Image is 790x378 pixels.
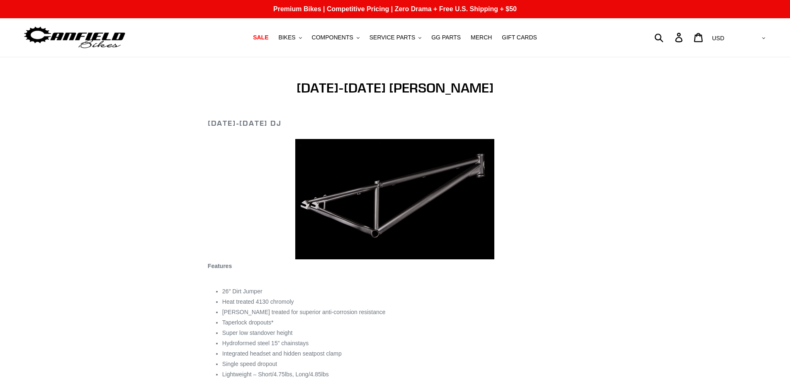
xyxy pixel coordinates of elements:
span: GG PARTS [431,34,461,41]
input: Search [659,28,680,46]
li: Integrated headset and hidden seatpost clamp [222,349,582,358]
li: 26″ Dirt Jumper [222,287,582,296]
li: Heat treated 4130 chromoly [222,298,582,306]
li: Taperlock dropouts* [222,318,582,327]
strong: Features [208,263,232,269]
a: SALE [249,32,272,43]
a: MERCH [467,32,496,43]
li: Super low standover height [222,329,582,337]
span: COMPONENTS [312,34,353,41]
li: Single speed dropout [222,360,582,368]
li: [PERSON_NAME] treated for superior anti-corrosion resistance [222,308,582,317]
span: SERVICE PARTS [369,34,415,41]
img: Canfield Bikes [23,24,126,51]
a: GG PARTS [427,32,465,43]
button: BIKES [274,32,306,43]
span: GIFT CARDS [502,34,537,41]
li: Hydroformed steel 15” chainstays [222,339,582,348]
button: COMPONENTS [308,32,364,43]
h2: [DATE]-[DATE] DJ [208,119,582,128]
h1: [DATE]-[DATE] [PERSON_NAME] [208,80,582,96]
span: SALE [253,34,268,41]
a: GIFT CARDS [498,32,541,43]
span: MERCH [471,34,492,41]
span: BIKES [278,34,295,41]
button: SERVICE PARTS [365,32,425,43]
